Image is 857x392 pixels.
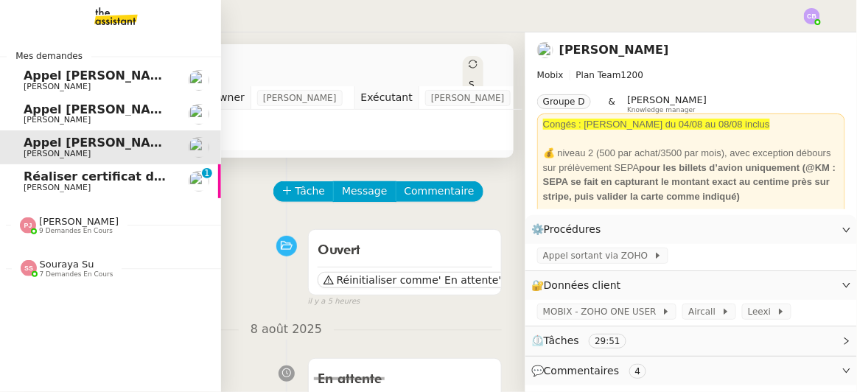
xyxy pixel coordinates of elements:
[609,94,615,113] span: &
[629,364,647,379] nz-tag: 4
[531,335,639,346] span: ⏲️
[24,136,350,150] span: Appel [PERSON_NAME] - DECORDIER IMMOBILIER
[263,91,337,105] span: [PERSON_NAME]
[24,115,91,125] span: [PERSON_NAME]
[354,86,419,110] td: Exécutant
[544,365,619,377] span: Commentaires
[308,223,332,234] span: false
[543,119,770,130] span: Congés : [PERSON_NAME] du 04/08 au 08/08 inclus
[24,149,91,158] span: [PERSON_NAME]
[318,373,382,386] span: En attente
[559,43,669,57] a: [PERSON_NAME]
[333,181,396,202] button: Message
[589,334,626,349] nz-tag: 29:51
[189,104,209,125] img: users%2FW4OQjB9BRtYK2an7yusO0WsYLsD3%2Favatar%2F28027066-518b-424c-8476-65f2e549ac29
[7,49,91,63] span: Mes demandes
[308,295,360,308] span: il y a 5 heures
[318,244,361,257] span: Ouvert
[621,70,644,80] span: 1200
[405,183,475,200] span: Commentaire
[189,70,209,91] img: users%2FW4OQjB9BRtYK2an7yusO0WsYLsD3%2Favatar%2F28027066-518b-424c-8476-65f2e549ac29
[537,70,564,80] span: Mobix
[543,304,662,319] span: MOBIX - ZOHO ONE USER
[24,102,175,116] span: Appel [PERSON_NAME]
[531,365,652,377] span: 💬
[204,168,210,181] p: 1
[688,304,721,319] span: Aircall
[40,259,94,270] span: Souraya Su
[544,223,601,235] span: Procédures
[544,279,621,291] span: Données client
[21,260,37,276] img: svg
[239,320,334,340] span: 8 août 2025
[24,69,242,83] span: Appel [PERSON_NAME] - AIRMOB
[20,217,36,234] img: svg
[543,146,839,203] div: 💰 niveau 2 (500 par achat/3500 par mois), avec exception débours sur prélèvement SEPA
[627,94,707,113] app-user-label: Knowledge manager
[40,270,113,279] span: 7 demandes en cours
[189,137,209,158] img: users%2FW4OQjB9BRtYK2an7yusO0WsYLsD3%2Favatar%2F28027066-518b-424c-8476-65f2e549ac29
[576,70,621,80] span: Plan Team
[804,8,820,24] img: svg
[544,335,579,346] span: Tâches
[537,42,553,58] img: users%2FW4OQjB9BRtYK2an7yusO0WsYLsD3%2Favatar%2F28027066-518b-424c-8476-65f2e549ac29
[318,272,508,288] button: Réinitialiser comme' En attente'
[24,183,91,192] span: [PERSON_NAME]
[543,162,836,202] strong: pour les billets d’avion uniquement (@KM : SEPA se fait en capturant le montant exact au centime ...
[627,94,707,105] span: [PERSON_NAME]
[337,273,438,287] span: Réinitialiser comme
[431,91,505,105] span: [PERSON_NAME]
[543,248,654,263] span: Appel sortant via ZOHO
[627,106,696,114] span: Knowledge manager
[39,216,119,227] span: [PERSON_NAME]
[537,94,591,109] nz-tag: Groupe D
[295,183,326,200] span: Tâche
[24,169,263,183] span: Réaliser certificat de formation ACD
[24,82,91,91] span: [PERSON_NAME]
[39,227,113,235] span: 9 demandes en cours
[531,221,608,238] span: ⚙️
[438,273,501,287] span: ' En attente'
[202,168,212,178] nz-badge-sup: 1
[308,351,332,363] span: false
[531,277,627,294] span: 🔐
[525,326,857,355] div: ⏲️Tâches 29:51
[273,181,335,202] button: Tâche
[205,86,251,110] td: Owner
[469,80,475,141] span: Statut
[748,304,777,319] span: Leexi
[396,181,483,202] button: Commentaire
[525,357,857,385] div: 💬Commentaires 4
[189,171,209,192] img: users%2FW4OQjB9BRtYK2an7yusO0WsYLsD3%2Favatar%2F28027066-518b-424c-8476-65f2e549ac29
[342,183,387,200] span: Message
[525,271,857,300] div: 🔐Données client
[525,215,857,244] div: ⚙️Procédures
